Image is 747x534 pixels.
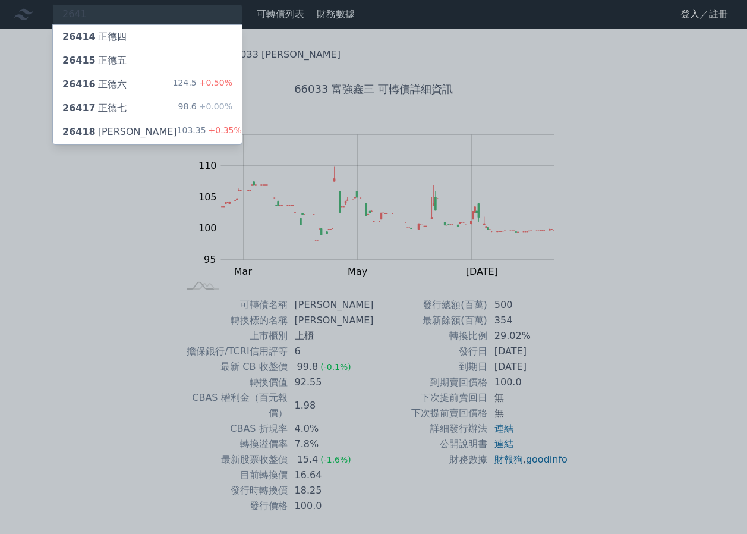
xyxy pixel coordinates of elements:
a: 26415正德五 [53,49,242,73]
div: 正德五 [62,54,127,68]
div: 98.6 [178,101,232,115]
div: 103.35 [177,125,242,139]
a: 26417正德七 98.6+0.00% [53,96,242,120]
div: 正德七 [62,101,127,115]
a: 26416正德六 124.5+0.50% [53,73,242,96]
span: 26416 [62,78,96,90]
a: 26418[PERSON_NAME] 103.35+0.35% [53,120,242,144]
div: 124.5 [173,77,232,92]
div: 正德四 [62,30,127,44]
span: 26417 [62,102,96,114]
span: +0.50% [197,78,232,87]
span: 26415 [62,55,96,66]
span: 26414 [62,31,96,42]
a: 26414正德四 [53,25,242,49]
span: +0.00% [197,102,232,111]
div: [PERSON_NAME] [62,125,177,139]
div: 正德六 [62,77,127,92]
span: +0.35% [206,125,242,135]
span: 26418 [62,126,96,137]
